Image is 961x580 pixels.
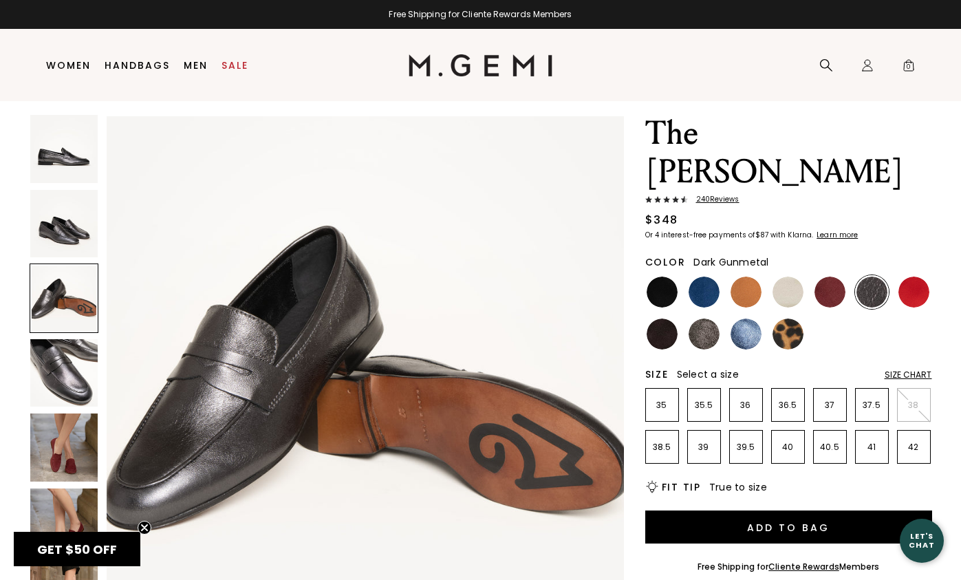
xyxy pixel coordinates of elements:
[645,114,932,191] h1: The [PERSON_NAME]
[647,277,678,308] img: Black
[30,115,98,183] img: The Sacca Donna
[693,255,768,269] span: Dark Gunmetal
[689,319,720,350] img: Cocoa
[814,442,846,453] p: 40.5
[731,277,762,308] img: Luggage
[46,60,91,71] a: Women
[688,400,720,411] p: 35.5
[898,400,930,411] p: 38
[815,231,858,239] a: Learn more
[814,277,845,308] img: Burgundy
[856,277,887,308] img: Dark Gunmetal
[645,257,686,268] h2: Color
[30,190,98,258] img: The Sacca Donna
[646,442,678,453] p: 38.5
[856,400,888,411] p: 37.5
[645,511,932,544] button: Add to Bag
[768,561,839,572] a: Cliente Rewards
[730,400,762,411] p: 36
[856,442,888,453] p: 41
[677,367,739,381] span: Select a size
[645,230,755,240] klarna-placement-style-body: Or 4 interest-free payments of
[30,488,98,557] img: The Sacca Donna
[646,400,678,411] p: 35
[755,230,768,240] klarna-placement-style-amount: $87
[814,400,846,411] p: 37
[731,319,762,350] img: Sapphire
[688,195,739,204] span: 240 Review s
[30,339,98,407] img: The Sacca Donna
[900,532,944,549] div: Let's Chat
[730,442,762,453] p: 39.5
[773,277,803,308] img: Light Oatmeal
[817,230,858,240] klarna-placement-style-cta: Learn more
[37,541,117,558] span: GET $50 OFF
[698,561,880,572] div: Free Shipping for Members
[709,480,767,494] span: True to size
[885,369,932,380] div: Size Chart
[409,54,552,76] img: M.Gemi
[898,442,930,453] p: 42
[647,319,678,350] img: Dark Chocolate
[662,482,701,493] h2: Fit Tip
[772,442,804,453] p: 40
[770,230,815,240] klarna-placement-style-body: with Klarna
[772,400,804,411] p: 36.5
[184,60,208,71] a: Men
[222,60,248,71] a: Sale
[14,532,140,566] div: GET $50 OFFClose teaser
[645,212,678,228] div: $348
[105,60,170,71] a: Handbags
[645,195,932,206] a: 240Reviews
[689,277,720,308] img: Navy
[645,369,669,380] h2: Size
[902,61,916,75] span: 0
[30,413,98,482] img: The Sacca Donna
[688,442,720,453] p: 39
[138,521,151,535] button: Close teaser
[773,319,803,350] img: Leopard
[898,277,929,308] img: Sunset Red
